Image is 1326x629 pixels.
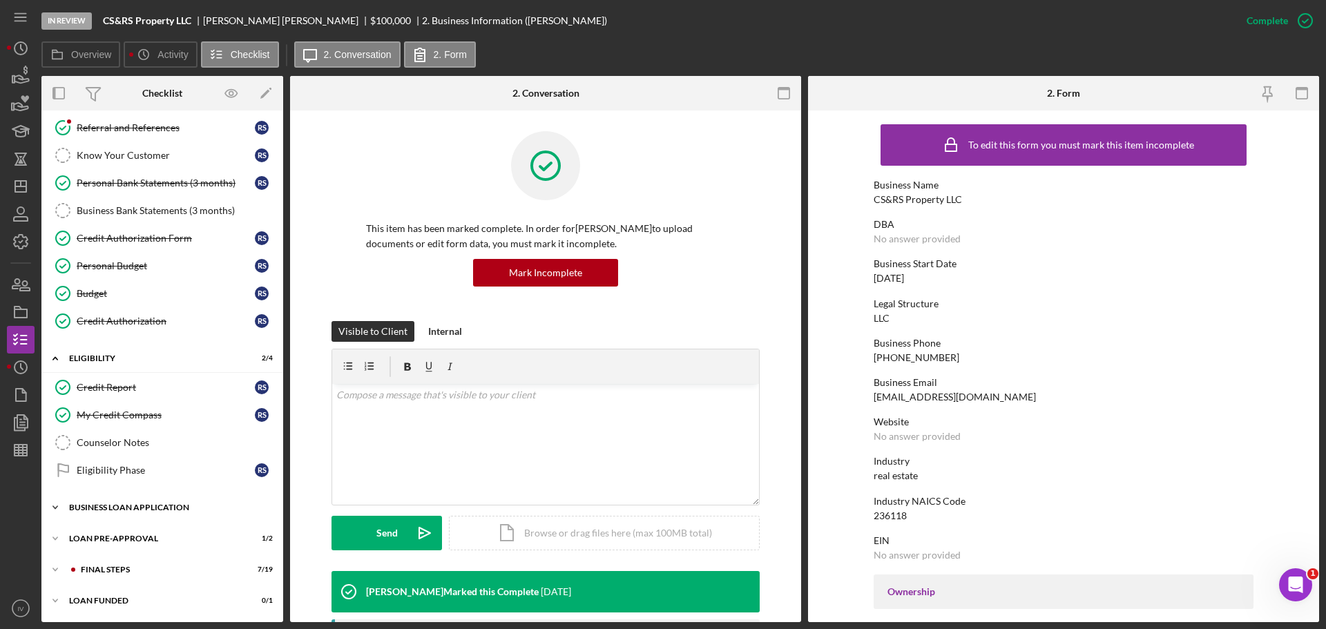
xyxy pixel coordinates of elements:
span: $100,000 [370,14,411,26]
label: Overview [71,49,111,60]
button: Send [331,516,442,550]
button: Internal [421,321,469,342]
div: real estate [874,470,918,481]
div: Business Start Date [874,258,1253,269]
div: Send [376,516,398,550]
div: No answer provided [874,550,961,561]
div: [PERSON_NAME] Marked this Complete [366,586,539,597]
div: EIN [874,535,1253,546]
div: 236118 [874,510,907,521]
a: Eligibility PhaseRS [48,456,276,484]
a: Credit AuthorizationRS [48,307,276,335]
div: LLC [874,313,890,324]
p: This item has been marked complete. In order for [PERSON_NAME] to upload documents or edit form d... [366,221,725,252]
div: Visible to Client [338,321,407,342]
div: 2. Conversation [512,88,579,99]
div: To edit this form you must mark this item incomplete [968,139,1194,151]
div: [DATE] [874,273,904,284]
a: Personal BudgetRS [48,252,276,280]
div: FINAL STEPS [81,565,238,574]
div: Credit Authorization [77,316,255,327]
div: Business Phone [874,338,1253,349]
label: 2. Conversation [324,49,392,60]
div: R S [255,314,269,328]
button: 2. Form [404,41,476,68]
div: Personal Budget [77,260,255,271]
div: BUSINESS LOAN APPLICATION [69,503,266,512]
div: Budget [77,288,255,299]
div: No answer provided [874,431,961,442]
div: [EMAIL_ADDRESS][DOMAIN_NAME] [874,391,1036,403]
button: Complete [1233,7,1319,35]
div: R S [255,259,269,273]
div: R S [255,463,269,477]
b: CS&RS Property LLC [103,15,191,26]
div: LOAN PRE-APPROVAL [69,534,238,543]
div: Legal Structure [874,298,1253,309]
button: 2. Conversation [294,41,401,68]
div: Website [874,416,1253,427]
div: Checklist [142,88,182,99]
div: Credit Authorization Form [77,233,255,244]
div: R S [255,380,269,394]
div: Industry NAICS Code [874,496,1253,507]
div: R S [255,121,269,135]
div: 2. Business Information ([PERSON_NAME]) [422,15,607,26]
div: No answer provided [874,233,961,244]
div: R S [255,176,269,190]
div: 0 / 1 [248,597,273,605]
div: 1 / 2 [248,534,273,543]
div: Internal [428,321,462,342]
a: Business Bank Statements (3 months) [48,197,276,224]
div: R S [255,408,269,422]
div: Mark Incomplete [509,259,582,287]
a: BudgetRS [48,280,276,307]
label: 2. Form [434,49,467,60]
button: Activity [124,41,197,68]
div: Referral and References [77,122,255,133]
div: Business Name [874,180,1253,191]
div: Know Your Customer [77,150,255,161]
div: Counselor Notes [77,437,276,448]
div: LOAN FUNDED [69,597,238,605]
button: Visible to Client [331,321,414,342]
a: Credit Authorization FormRS [48,224,276,252]
time: 2025-09-22 19:14 [541,586,571,597]
div: R S [255,148,269,162]
span: 1 [1307,568,1318,579]
button: Overview [41,41,120,68]
text: IV [17,605,24,612]
div: ELIGIBILITY [69,354,238,362]
div: [PERSON_NAME] [PERSON_NAME] [203,15,370,26]
a: Referral and ReferencesRS [48,114,276,142]
button: IV [7,594,35,622]
div: Personal Bank Statements (3 months) [77,177,255,188]
div: Eligibility Phase [77,465,255,476]
div: 2. Form [1047,88,1080,99]
div: Industry [874,456,1253,467]
a: Personal Bank Statements (3 months)RS [48,169,276,197]
div: Complete [1247,7,1288,35]
a: Counselor Notes [48,429,276,456]
div: Credit Report [77,382,255,393]
a: Credit ReportRS [48,374,276,401]
div: CS&RS Property LLC [874,194,962,205]
a: My Credit CompassRS [48,401,276,429]
div: Business Bank Statements (3 months) [77,205,276,216]
label: Activity [157,49,188,60]
div: Business Email [874,377,1253,388]
div: 2 / 4 [248,354,273,362]
a: Know Your CustomerRS [48,142,276,169]
button: Mark Incomplete [473,259,618,287]
button: Checklist [201,41,279,68]
div: [PHONE_NUMBER] [874,352,959,363]
div: 7 / 19 [248,565,273,574]
div: DBA [874,219,1253,230]
div: Ownership [887,586,1240,597]
div: R S [255,287,269,300]
iframe: Intercom live chat [1279,568,1312,601]
div: In Review [41,12,92,30]
div: R S [255,231,269,245]
label: Checklist [231,49,270,60]
div: My Credit Compass [77,409,255,420]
